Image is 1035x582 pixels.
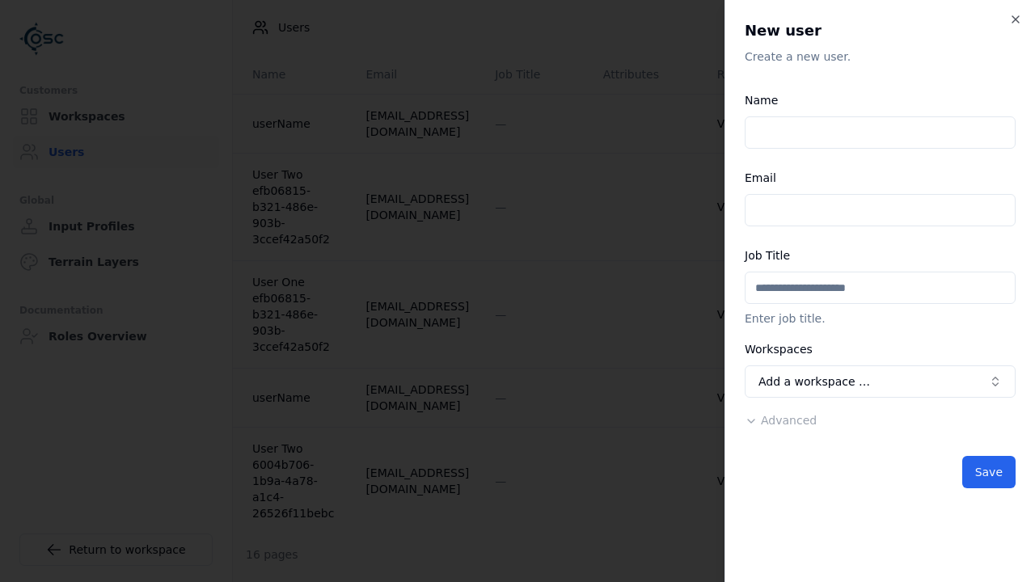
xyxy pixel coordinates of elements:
[745,310,1016,327] p: Enter job title.
[745,249,790,262] label: Job Title
[962,456,1016,488] button: Save
[745,19,1016,42] h2: New user
[761,414,817,427] span: Advanced
[745,94,778,107] label: Name
[745,171,776,184] label: Email
[758,373,870,390] span: Add a workspace …
[745,412,817,428] button: Advanced
[745,343,813,356] label: Workspaces
[745,48,1016,65] p: Create a new user.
